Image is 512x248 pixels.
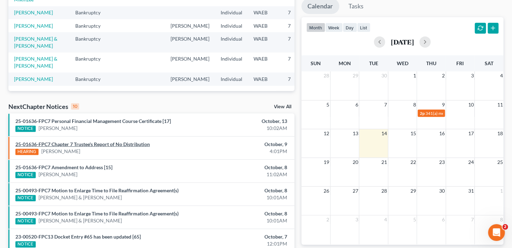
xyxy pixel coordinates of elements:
[215,19,248,32] td: Individual
[15,149,39,155] div: HEARING
[410,187,417,195] span: 29
[323,158,330,166] span: 19
[497,158,504,166] span: 25
[15,172,36,178] div: NOTICE
[485,60,493,66] span: Sat
[39,171,77,178] a: [PERSON_NAME]
[457,60,464,66] span: Fri
[425,111,493,116] span: 341(a) meeting for [PERSON_NAME]
[468,158,475,166] span: 24
[15,218,36,225] div: NOTICE
[15,164,112,170] a: 25-01636-FPC7 Amendment to Address [15]
[8,102,79,111] div: NextChapter Notices
[439,129,446,138] span: 16
[15,241,36,248] div: NOTICE
[14,9,53,15] a: [PERSON_NAME]
[41,148,80,155] a: [PERSON_NAME]
[201,217,287,224] div: 10:01AM
[497,101,504,109] span: 11
[248,19,282,32] td: WAEB
[499,215,504,224] span: 8
[215,53,248,73] td: Individual
[201,125,287,132] div: 10:02AM
[343,23,357,32] button: day
[384,215,388,224] span: 4
[201,210,287,217] div: October, 8
[503,224,508,230] span: 2
[468,129,475,138] span: 17
[215,6,248,19] td: Individual
[248,6,282,19] td: WAEB
[14,36,57,49] a: [PERSON_NAME] & [PERSON_NAME]
[39,194,122,201] a: [PERSON_NAME] & [PERSON_NAME]
[282,19,317,32] td: 7
[70,6,113,19] td: Bankruptcy
[15,118,171,124] a: 25-01636-FPC7 Personal Financial Management Course Certificate [17]
[201,164,287,171] div: October, 8
[282,32,317,52] td: 7
[410,158,417,166] span: 22
[442,101,446,109] span: 9
[215,73,248,85] td: Individual
[470,71,475,80] span: 3
[201,194,287,201] div: 10:01AM
[248,53,282,73] td: WAEB
[323,129,330,138] span: 12
[339,60,351,66] span: Mon
[499,71,504,80] span: 4
[201,141,287,148] div: October, 9
[413,101,417,109] span: 8
[39,217,122,224] a: [PERSON_NAME] & [PERSON_NAME]
[381,158,388,166] span: 21
[391,38,414,46] h2: [DATE]
[15,187,179,193] a: 25-00493-FPC7 Motion to Enlarge Time to File Reaffirmation Agreement(s)
[15,211,179,216] a: 25-00493-FPC7 Motion to Enlarge Time to File Reaffirmation Agreement(s)
[282,73,317,85] td: 7
[323,187,330,195] span: 26
[248,73,282,85] td: WAEB
[381,187,388,195] span: 28
[165,19,215,32] td: [PERSON_NAME]
[381,129,388,138] span: 14
[442,71,446,80] span: 2
[165,73,215,85] td: [PERSON_NAME]
[14,56,57,69] a: [PERSON_NAME] & [PERSON_NAME]
[15,126,36,132] div: NOTICE
[282,6,317,19] td: 7
[70,32,113,52] td: Bankruptcy
[311,60,321,66] span: Sun
[14,76,53,82] a: [PERSON_NAME]
[248,32,282,52] td: WAEB
[15,234,141,240] a: 23-00520-FPC13 Docket Entry #65 has been updated [65]
[488,224,505,241] iframe: Intercom live chat
[215,32,248,52] td: Individual
[201,171,287,178] div: 11:02AM
[201,148,287,155] div: 4:01PM
[499,187,504,195] span: 1
[326,215,330,224] span: 2
[70,19,113,32] td: Bankruptcy
[426,60,436,66] span: Thu
[326,101,330,109] span: 5
[325,23,343,32] button: week
[410,129,417,138] span: 15
[470,215,475,224] span: 7
[15,195,36,201] div: NOTICE
[201,187,287,194] div: October, 8
[420,111,425,116] span: 2p
[468,101,475,109] span: 10
[201,233,287,240] div: October, 7
[39,125,77,132] a: [PERSON_NAME]
[352,129,359,138] span: 13
[201,118,287,125] div: October, 13
[201,240,287,247] div: 12:01PM
[468,187,475,195] span: 31
[381,71,388,80] span: 30
[413,71,417,80] span: 1
[439,158,446,166] span: 23
[70,53,113,73] td: Bankruptcy
[369,60,378,66] span: Tue
[384,101,388,109] span: 7
[397,60,408,66] span: Wed
[352,187,359,195] span: 27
